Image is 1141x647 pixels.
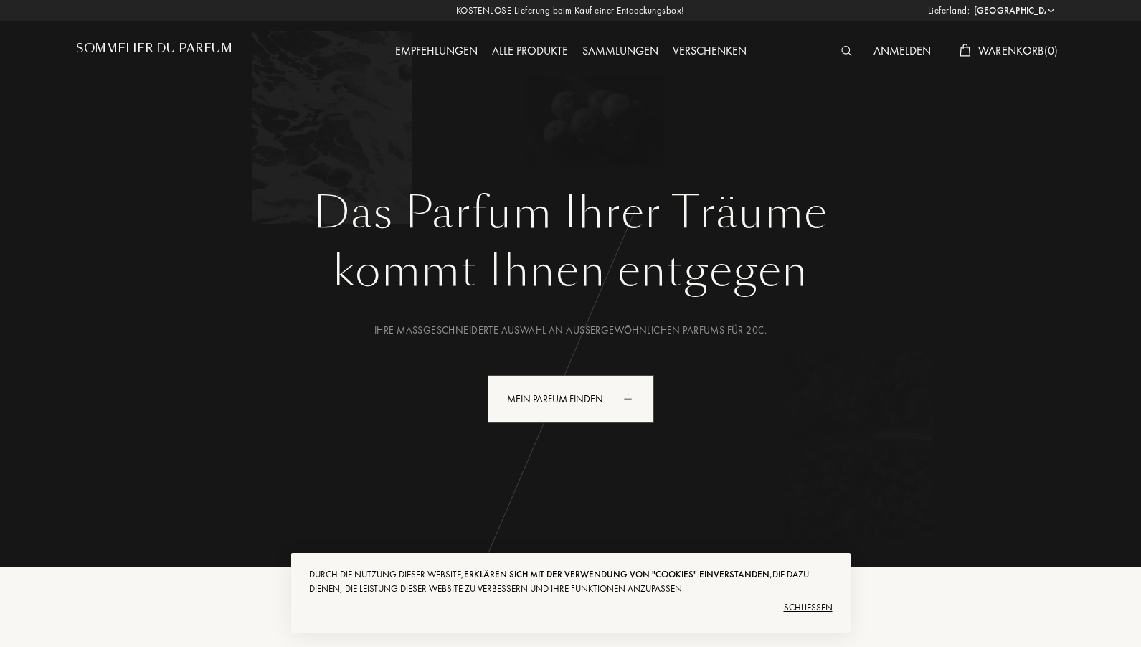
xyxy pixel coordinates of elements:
div: Alle Produkte [485,42,575,61]
img: arrow_w.png [1046,5,1056,16]
a: Sammlungen [575,43,666,58]
div: Durch die Nutzung dieser Website, die dazu dienen, die Leistung dieser Website zu verbessern und ... [309,567,833,596]
a: Empfehlungen [388,43,485,58]
img: cart_white.svg [960,44,971,57]
img: search_icn_white.svg [841,46,852,56]
span: Lieferland: [928,4,970,18]
div: animation [619,384,648,412]
a: Sommelier du Parfum [76,42,232,61]
h1: Das Parfum Ihrer Träume [87,187,1055,239]
a: Anmelden [866,43,938,58]
div: Sammlungen [575,42,666,61]
h1: Sommelier du Parfum [76,42,232,55]
span: Warenkorb ( 0 ) [978,43,1059,58]
div: Schließen [309,596,833,619]
span: erklären sich mit der Verwendung von "Cookies" einverstanden, [464,568,772,580]
div: Verschenken [666,42,754,61]
div: kommt Ihnen entgegen [87,239,1055,303]
div: Empfehlungen [388,42,485,61]
div: Mein Parfum finden [488,375,654,423]
a: Verschenken [666,43,754,58]
div: Ihre maßgeschneiderte Auswahl an außergewöhnlichen Parfums für 20€. [87,323,1055,338]
div: Anmelden [866,42,938,61]
a: Alle Produkte [485,43,575,58]
a: Mein Parfum findenanimation [477,375,665,423]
